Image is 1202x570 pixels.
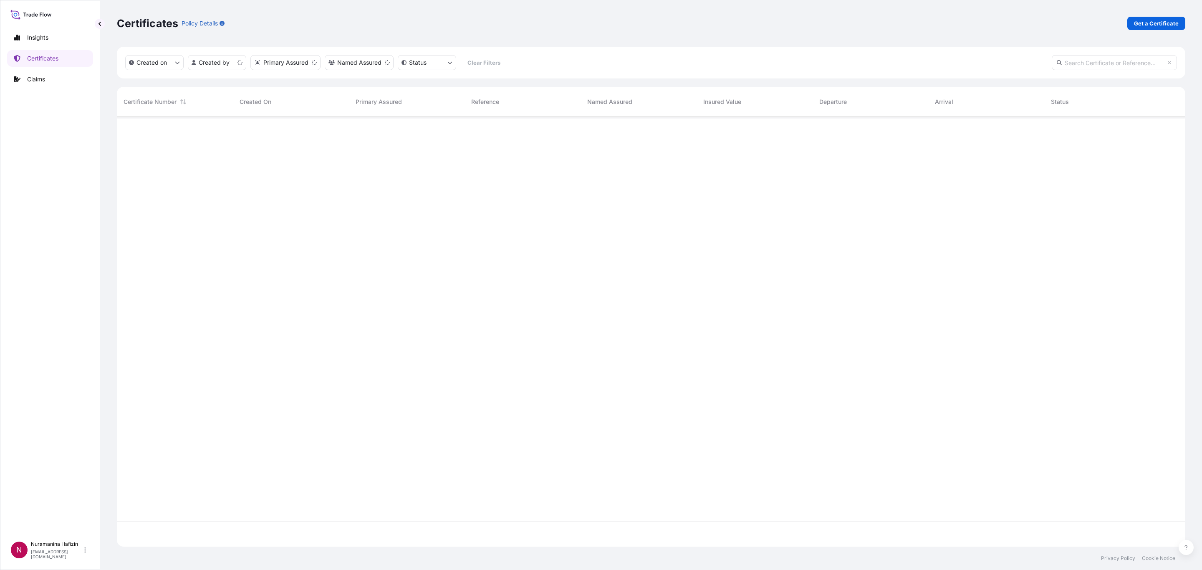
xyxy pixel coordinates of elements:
span: Status [1051,98,1069,106]
span: Reference [471,98,499,106]
span: Primary Assured [356,98,402,106]
button: cargoOwner Filter options [325,55,394,70]
p: Created on [136,58,167,67]
button: certificateStatus Filter options [398,55,456,70]
button: distributor Filter options [250,55,321,70]
a: Insights [7,29,93,46]
p: Created by [199,58,230,67]
a: Privacy Policy [1101,555,1135,562]
button: createdBy Filter options [188,55,246,70]
span: Departure [819,98,847,106]
p: Insights [27,33,48,42]
a: Cookie Notice [1142,555,1175,562]
button: createdOn Filter options [125,55,184,70]
p: Get a Certificate [1134,19,1179,28]
input: Search Certificate or Reference... [1052,55,1177,70]
p: Named Assured [337,58,381,67]
a: Get a Certificate [1127,17,1185,30]
p: [EMAIL_ADDRESS][DOMAIN_NAME] [31,549,83,559]
span: Certificate Number [124,98,177,106]
p: Status [409,58,427,67]
p: Certificates [27,54,58,63]
span: Insured Value [703,98,741,106]
p: Certificates [117,17,178,30]
button: Clear Filters [460,56,507,69]
a: Claims [7,71,93,88]
p: Primary Assured [263,58,308,67]
span: Created On [240,98,271,106]
span: N [16,546,22,554]
p: Clear Filters [467,58,500,67]
p: Policy Details [182,19,218,28]
span: Arrival [935,98,953,106]
p: Nuramanina Hafizin [31,541,83,547]
span: Named Assured [587,98,632,106]
a: Certificates [7,50,93,67]
button: Sort [178,97,188,107]
p: Claims [27,75,45,83]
